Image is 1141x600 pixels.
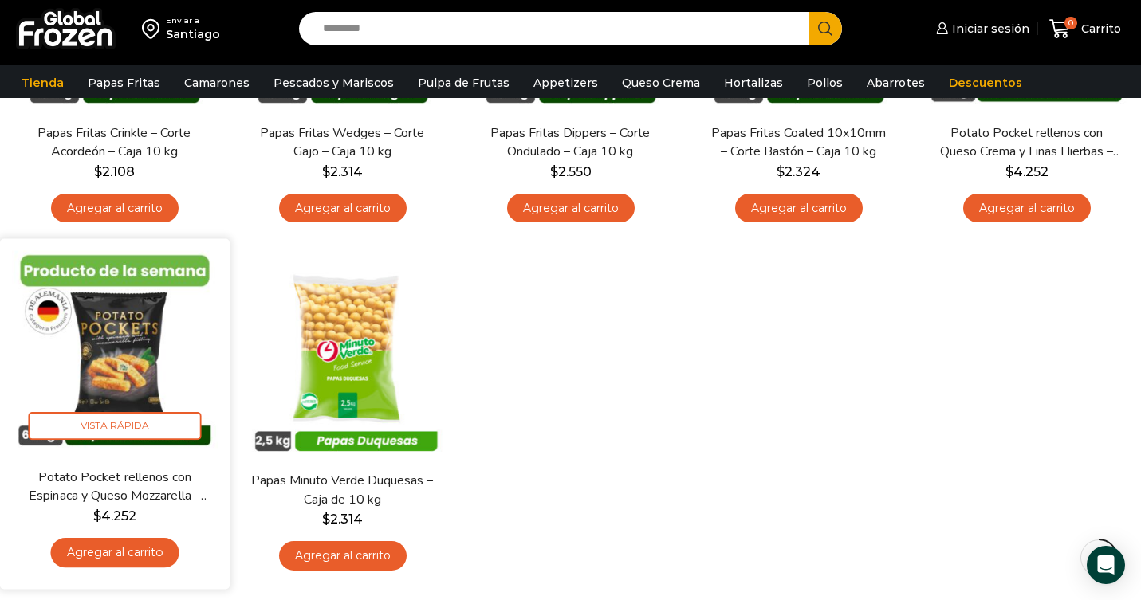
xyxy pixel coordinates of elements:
a: Agregar al carrito: “Potato Pocket rellenos con Espinaca y Queso Mozzarella - Caja 8.4 kg” [50,538,179,567]
a: Potato Pocket rellenos con Queso Crema y Finas Hierbas – Caja 8.4 kg [934,124,1118,161]
a: Papas Minuto Verde Duquesas – Caja de 10 kg [250,472,434,508]
a: Tienda [14,68,72,98]
a: Papas Fritas Wedges – Corte Gajo – Caja 10 kg [250,124,434,161]
a: Agregar al carrito: “Papas Fritas Dippers - Corte Ondulado - Caja 10 kg” [507,194,635,223]
span: Iniciar sesión [948,21,1029,37]
a: Papas Fritas [80,68,168,98]
button: Search button [809,12,842,45]
div: Santiago [166,26,220,42]
a: Abarrotes [859,68,933,98]
a: Agregar al carrito: “Papas Fritas Coated 10x10mm - Corte Bastón - Caja 10 kg” [735,194,863,223]
span: Carrito [1077,21,1121,37]
span: 0 [1064,17,1077,29]
a: 0 Carrito [1045,10,1125,48]
a: Papas Fritas Crinkle – Corte Acordeón – Caja 10 kg [22,124,206,161]
a: Pollos [799,68,851,98]
a: Agregar al carrito: “Potato Pocket rellenos con Queso Crema y Finas Hierbas - Caja 8.4 kg” [963,194,1091,223]
span: $ [92,508,100,524]
bdi: 2.550 [550,164,592,179]
span: $ [322,164,330,179]
span: $ [1005,164,1013,179]
bdi: 2.108 [94,164,135,179]
a: Pescados y Mariscos [266,68,402,98]
a: Papas Fritas Dippers – Corte Ondulado – Caja 10 kg [478,124,662,161]
div: Enviar a [166,15,220,26]
a: Descuentos [941,68,1030,98]
a: Potato Pocket rellenos con Espinaca y Queso Mozzarella – Caja 8.4 kg [22,469,207,506]
a: Appetizers [525,68,606,98]
span: $ [322,512,330,527]
a: Papas Fritas Coated 10x10mm – Corte Bastón – Caja 10 kg [706,124,890,161]
bdi: 2.324 [777,164,820,179]
a: Agregar al carrito: “Papas Fritas Wedges – Corte Gajo - Caja 10 kg” [279,194,407,223]
a: Hortalizas [716,68,791,98]
a: Queso Crema [614,68,708,98]
span: $ [94,164,102,179]
a: Pulpa de Frutas [410,68,517,98]
a: Iniciar sesión [932,13,1029,45]
bdi: 4.252 [1005,164,1049,179]
div: Open Intercom Messenger [1087,546,1125,584]
img: address-field-icon.svg [142,15,166,42]
a: Camarones [176,68,258,98]
span: $ [777,164,785,179]
bdi: 4.252 [92,508,136,524]
bdi: 2.314 [322,164,363,179]
span: $ [550,164,558,179]
bdi: 2.314 [322,512,363,527]
span: Vista Rápida [28,412,201,440]
a: Agregar al carrito: “Papas Fritas Crinkle - Corte Acordeón - Caja 10 kg” [51,194,179,223]
a: Agregar al carrito: “Papas Minuto Verde Duquesas - Caja de 10 kg” [279,541,407,571]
